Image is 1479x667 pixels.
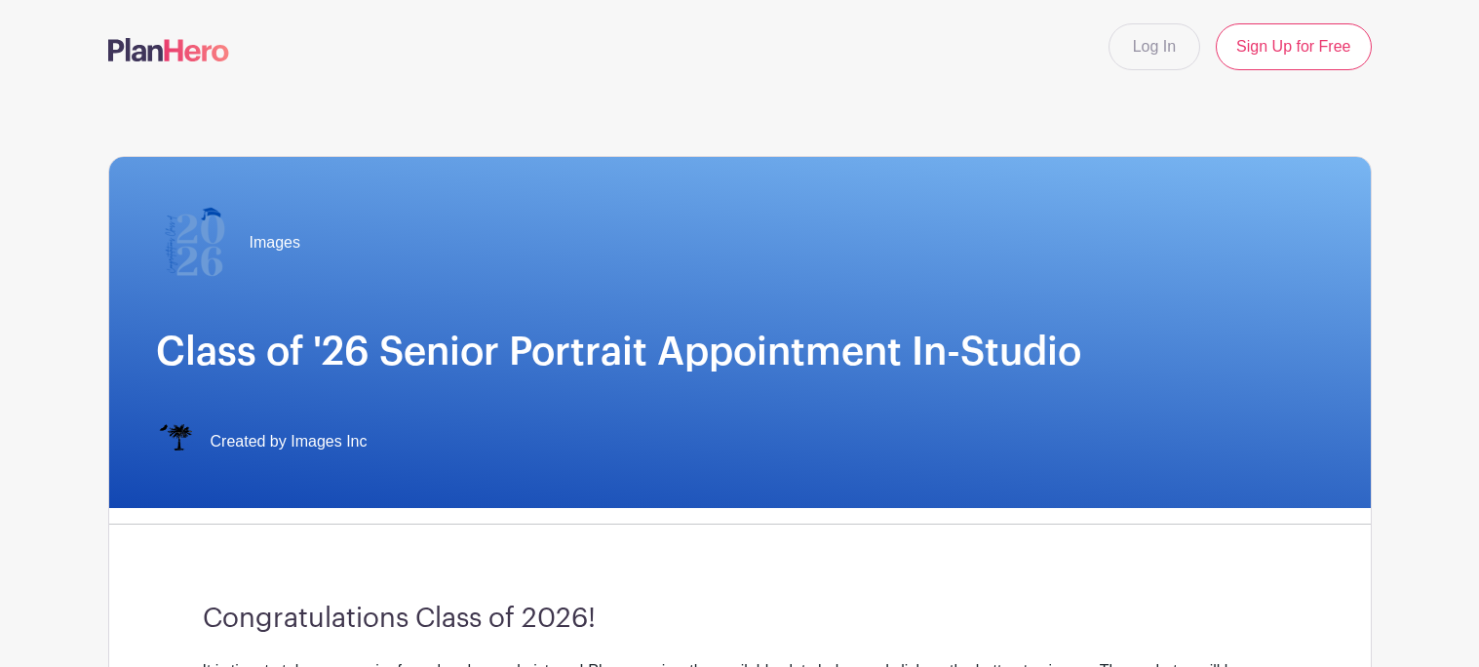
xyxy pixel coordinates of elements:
[156,422,195,461] img: IMAGES%20logo%20transparenT%20PNG%20s.png
[250,231,300,255] span: Images
[156,329,1324,375] h1: Class of '26 Senior Portrait Appointment In-Studio
[156,204,234,282] img: 2026%20logo%20(2).png
[108,38,229,61] img: logo-507f7623f17ff9eddc593b1ce0a138ce2505c220e1c5a4e2b4648c50719b7d32.svg
[1109,23,1200,70] a: Log In
[211,430,368,453] span: Created by Images Inc
[203,603,1277,636] h3: Congratulations Class of 2026!
[1216,23,1371,70] a: Sign Up for Free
